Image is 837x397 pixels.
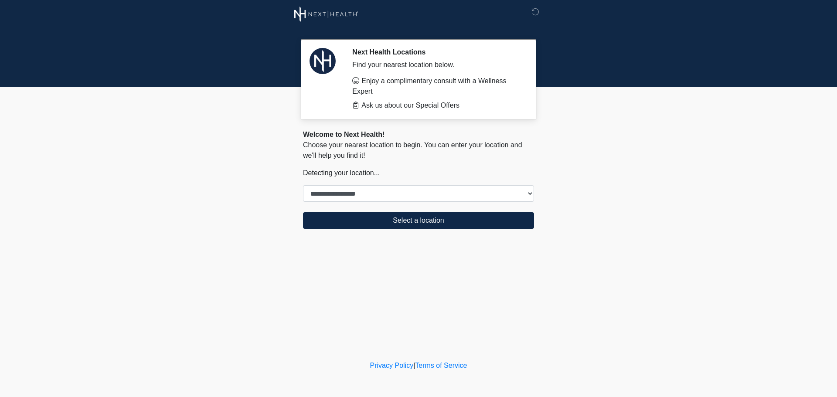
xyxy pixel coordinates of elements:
h2: Next Health Locations [352,48,521,56]
a: | [413,362,415,369]
li: Ask us about our Special Offers [352,100,521,111]
img: Agent Avatar [310,48,336,74]
span: Detecting your location... [303,169,380,176]
a: Privacy Policy [370,362,414,369]
li: Enjoy a complimentary consult with a Wellness Expert [352,76,521,97]
div: Find your nearest location below. [352,60,521,70]
img: Next Health Wellness Logo [294,7,358,22]
div: Welcome to Next Health! [303,129,534,140]
button: Select a location [303,212,534,229]
a: Terms of Service [415,362,467,369]
span: Choose your nearest location to begin. You can enter your location and we'll help you find it! [303,141,522,159]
